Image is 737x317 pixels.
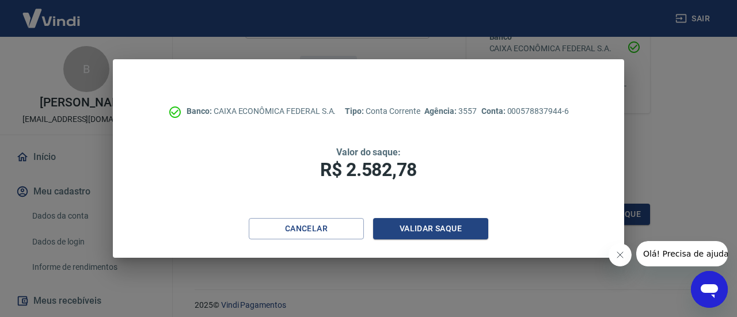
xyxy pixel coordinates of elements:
iframe: Mensagem da empresa [636,241,728,266]
span: Banco: [187,106,214,116]
span: Conta: [481,106,507,116]
button: Cancelar [249,218,364,239]
span: Valor do saque: [336,147,401,158]
span: Tipo: [345,106,366,116]
p: CAIXA ECONÔMICA FEDERAL S.A. [187,105,336,117]
span: Agência: [424,106,458,116]
p: Conta Corrente [345,105,420,117]
button: Validar saque [373,218,488,239]
iframe: Fechar mensagem [609,243,632,266]
p: 3557 [424,105,476,117]
span: Olá! Precisa de ajuda? [7,8,97,17]
span: R$ 2.582,78 [320,159,417,181]
p: 000578837944-6 [481,105,569,117]
iframe: Botão para abrir a janela de mensagens [691,271,728,308]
